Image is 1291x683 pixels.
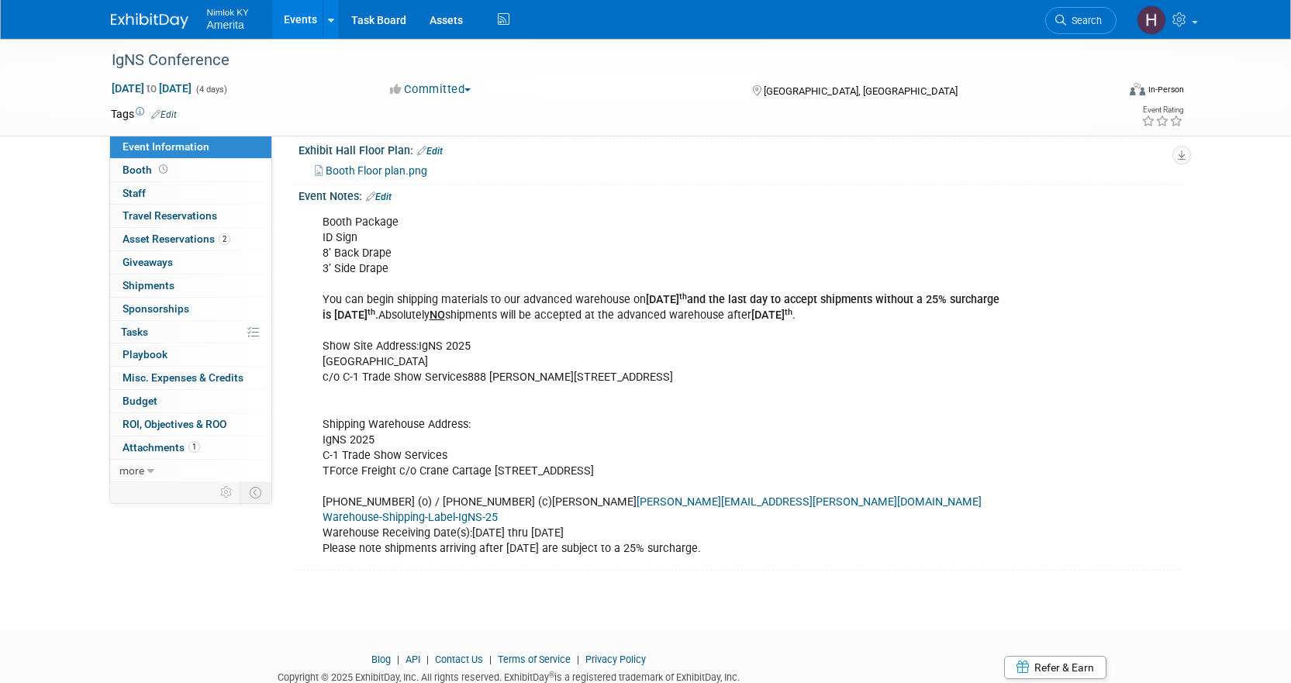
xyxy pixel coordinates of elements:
td: Personalize Event Tab Strip [213,482,240,502]
b: [DATE] [751,309,792,322]
span: | [573,654,583,665]
td: Toggle Event Tabs [240,482,271,502]
sup: th [785,307,792,317]
span: | [393,654,403,665]
span: Attachments [123,441,200,454]
span: to [144,82,159,95]
div: In-Person [1148,84,1184,95]
img: Format-Inperson.png [1130,83,1145,95]
span: Nimlok KY [207,3,249,19]
sup: th [679,291,687,302]
div: IgNS Conference [106,47,1093,74]
span: Travel Reservations [123,209,217,222]
a: Edit [151,109,177,120]
a: Privacy Policy [585,654,646,665]
a: Tasks [110,321,271,343]
sup: th [368,307,375,317]
a: Giveaways [110,251,271,274]
span: [DATE] [DATE] [111,81,192,95]
span: Staff [123,187,146,199]
img: Hannah Durbin [1137,5,1166,35]
a: Sponsorships [110,298,271,320]
span: 1 [188,441,200,453]
span: Playbook [123,348,167,360]
a: Misc. Expenses & Credits [110,367,271,389]
div: Event Notes: [299,185,1181,205]
a: Edit [417,146,443,157]
span: | [423,654,433,665]
div: Event Rating [1141,106,1183,114]
span: ROI, Objectives & ROO [123,418,226,430]
span: (4 days) [195,85,227,95]
span: Tasks [121,326,148,338]
span: Sponsorships [123,302,189,315]
div: Exhibit Hall Floor Plan: [299,139,1181,159]
a: Blog [371,654,391,665]
a: Warehouse-Shipping-Label-IgNS-25 [323,511,498,524]
span: 2 [219,233,230,245]
span: Shipments [123,279,174,291]
td: Tags [111,106,177,122]
a: Event Information [110,136,271,158]
span: Misc. Expenses & Credits [123,371,243,384]
a: Booth [110,159,271,181]
a: Contact Us [435,654,483,665]
b: [DATE] and the last day to accept shipments without a 25% surcharge is [DATE] . [323,293,999,322]
a: Refer & Earn [1004,656,1106,679]
a: Booth Floor plan.png [315,164,427,177]
a: Attachments1 [110,436,271,459]
span: [GEOGRAPHIC_DATA], [GEOGRAPHIC_DATA] [764,85,958,97]
span: Booth [123,164,171,176]
span: Asset Reservations [123,233,230,245]
span: Booth Floor plan.png [326,164,427,177]
span: Giveaways [123,256,173,268]
a: Playbook [110,343,271,366]
div: Event Format [1025,81,1185,104]
a: Asset Reservations2 [110,228,271,250]
span: Booth not reserved yet [156,164,171,175]
a: Shipments [110,274,271,297]
sup: ® [549,671,554,679]
a: Travel Reservations [110,205,271,227]
span: Amerita [207,19,244,31]
u: NO [430,309,445,322]
span: more [119,464,144,477]
a: [PERSON_NAME][EMAIL_ADDRESS][PERSON_NAME][DOMAIN_NAME] [637,495,982,509]
span: | [485,654,495,665]
span: Budget [123,395,157,407]
a: Terms of Service [498,654,571,665]
span: Search [1066,15,1102,26]
img: ExhibitDay [111,13,188,29]
span: Event Information [123,140,209,153]
a: ROI, Objectives & ROO [110,413,271,436]
a: more [110,460,271,482]
a: API [406,654,420,665]
a: Budget [110,390,271,412]
a: Staff [110,182,271,205]
div: Booth Package ID Sign 8’ Back Drape 3’ Side Drape You can begin shipping materials to our advance... [312,207,1010,565]
a: Edit [366,191,392,202]
button: Committed [385,81,477,98]
a: Search [1045,7,1117,34]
